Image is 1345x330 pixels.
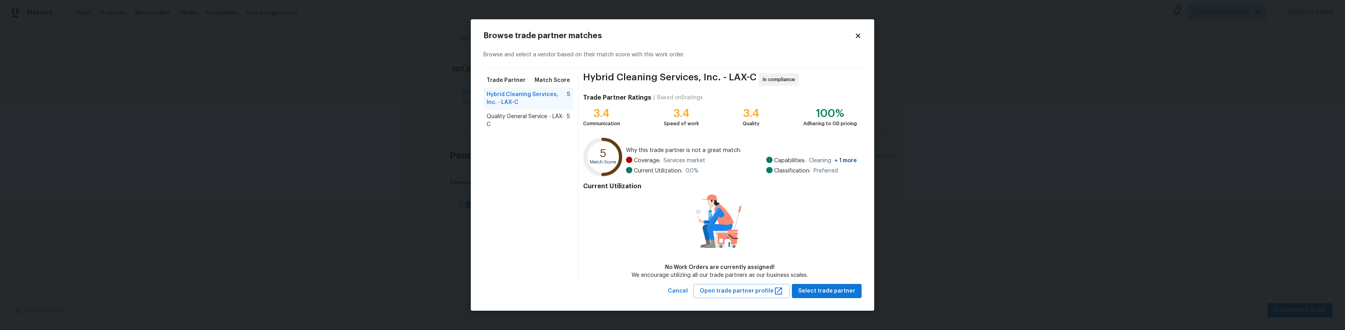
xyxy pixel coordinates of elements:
[803,120,857,128] div: Adhering to OD pricing
[814,167,838,175] span: Preferred
[803,109,857,117] div: 100%
[483,41,862,69] div: Browse and select a vendor based on their match score with this work order.
[700,286,783,296] span: Open trade partner profile
[632,263,808,271] div: No Work Orders are currently assigned!
[590,160,616,164] text: Match Score
[774,167,810,175] span: Classification:
[792,284,862,298] button: Select trade partner
[809,157,857,165] span: Cleaning
[668,286,688,296] span: Cancel
[657,94,703,102] div: Based on 5 ratings
[686,167,699,175] span: 0.0 %
[798,286,855,296] span: Select trade partner
[487,113,567,128] span: Quality General Service - LAX-C
[665,284,691,298] button: Cancel
[535,76,570,84] span: Match Score
[634,167,682,175] span: Current Utilization:
[583,182,857,190] h4: Current Utilization
[651,94,657,102] div: |
[663,157,705,165] span: Services market
[664,120,699,128] div: Speed of work
[583,120,620,128] div: Communication
[664,109,699,117] div: 3.4
[626,146,857,154] span: Why this trade partner is not a great match:
[634,157,660,165] span: Coverage:
[600,148,606,159] text: 5
[583,109,620,117] div: 3.4
[632,271,808,279] div: We encourage utilizing all our trade partners as our business scales.
[693,284,790,298] button: Open trade partner profile
[743,120,760,128] div: Quality
[483,32,855,40] h2: Browse trade partner matches
[763,76,798,83] span: In compliance
[487,76,526,84] span: Trade Partner
[743,109,760,117] div: 3.4
[583,73,756,86] span: Hybrid Cleaning Services, Inc. - LAX-C
[567,91,570,106] span: 5
[583,94,651,102] h4: Trade Partner Ratings
[487,91,567,106] span: Hybrid Cleaning Services, Inc. - LAX-C
[774,157,806,165] span: Capabilities:
[567,113,570,128] span: 5
[834,158,857,163] span: + 1 more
